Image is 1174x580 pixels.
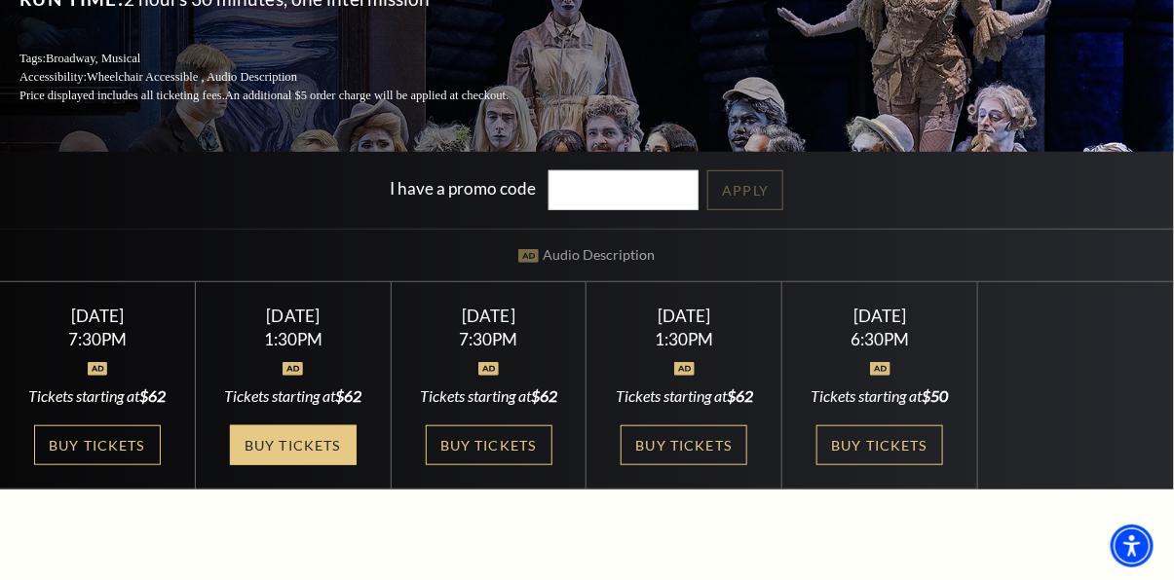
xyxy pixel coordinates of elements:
[19,68,555,87] p: Accessibility:
[391,178,537,199] label: I have a promo code
[225,89,509,102] span: An additional $5 order charge will be applied at checkout.
[414,331,562,347] div: 7:30PM
[19,87,555,105] p: Price displayed includes all ticketing fees.
[806,331,954,347] div: 6:30PM
[219,385,367,407] div: Tickets starting at
[23,306,171,326] div: [DATE]
[610,306,758,326] div: [DATE]
[219,331,367,347] div: 1:30PM
[219,306,367,326] div: [DATE]
[816,425,943,465] a: Buy Tickets
[46,52,140,65] span: Broadway, Musical
[531,386,557,405] span: $62
[230,425,357,465] a: Buy Tickets
[621,425,747,465] a: Buy Tickets
[806,306,954,326] div: [DATE]
[34,425,161,465] a: Buy Tickets
[87,70,297,84] span: Wheelchair Accessible , Audio Description
[139,386,166,405] span: $62
[335,386,361,405] span: $62
[610,385,758,407] div: Tickets starting at
[414,385,562,407] div: Tickets starting at
[806,385,954,407] div: Tickets starting at
[610,331,758,347] div: 1:30PM
[1111,525,1154,567] div: Accessibility Menu
[923,386,949,405] span: $50
[23,385,171,407] div: Tickets starting at
[426,425,552,465] a: Buy Tickets
[23,331,171,347] div: 7:30PM
[727,386,753,405] span: $62
[19,50,555,68] p: Tags:
[414,306,562,326] div: [DATE]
